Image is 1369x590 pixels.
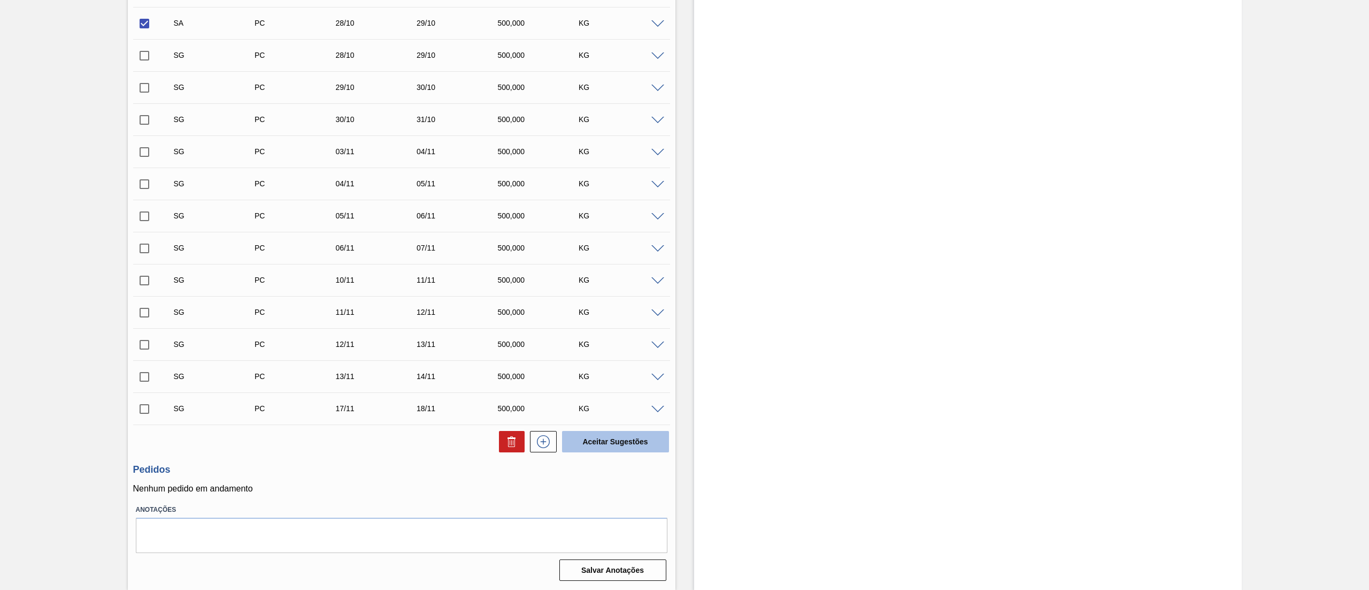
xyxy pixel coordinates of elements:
[414,147,506,156] div: 04/11/2025
[171,147,264,156] div: Sugestão Criada
[559,559,666,581] button: Salvar Anotações
[252,147,344,156] div: Pedido de Compra
[252,244,344,252] div: Pedido de Compra
[576,308,668,316] div: KG
[171,308,264,316] div: Sugestão Criada
[495,83,587,92] div: 500,000
[333,308,425,316] div: 11/11/2025
[495,147,587,156] div: 500,000
[333,179,425,188] div: 04/11/2025
[333,372,425,381] div: 13/11/2025
[495,19,587,27] div: 500,000
[576,179,668,188] div: KG
[171,340,264,349] div: Sugestão Criada
[414,83,506,92] div: 30/10/2025
[252,276,344,284] div: Pedido de Compra
[495,179,587,188] div: 500,000
[333,340,425,349] div: 12/11/2025
[333,404,425,413] div: 17/11/2025
[171,51,264,59] div: Sugestão Criada
[133,464,670,475] h3: Pedidos
[133,484,670,494] p: Nenhum pedido em andamento
[576,372,668,381] div: KG
[576,244,668,252] div: KG
[414,340,506,349] div: 13/11/2025
[171,404,264,413] div: Sugestão Criada
[576,83,668,92] div: KG
[333,51,425,59] div: 28/10/2025
[171,115,264,124] div: Sugestão Criada
[495,372,587,381] div: 500,000
[414,115,506,124] div: 31/10/2025
[171,372,264,381] div: Sugestão Criada
[576,340,668,349] div: KG
[252,83,344,92] div: Pedido de Compra
[562,431,669,452] button: Aceitar Sugestões
[252,308,344,316] div: Pedido de Compra
[495,211,587,220] div: 500,000
[494,431,525,452] div: Excluir Sugestões
[495,340,587,349] div: 500,000
[333,19,425,27] div: 28/10/2025
[576,211,668,220] div: KG
[333,276,425,284] div: 10/11/2025
[414,372,506,381] div: 14/11/2025
[171,276,264,284] div: Sugestão Criada
[136,502,667,518] label: Anotações
[414,244,506,252] div: 07/11/2025
[333,211,425,220] div: 05/11/2025
[525,431,557,452] div: Nova sugestão
[576,19,668,27] div: KG
[414,308,506,316] div: 12/11/2025
[495,51,587,59] div: 500,000
[414,19,506,27] div: 29/10/2025
[495,404,587,413] div: 500,000
[576,276,668,284] div: KG
[333,147,425,156] div: 03/11/2025
[252,372,344,381] div: Pedido de Compra
[414,276,506,284] div: 11/11/2025
[576,115,668,124] div: KG
[252,19,344,27] div: Pedido de Compra
[333,244,425,252] div: 06/11/2025
[495,276,587,284] div: 500,000
[557,430,670,453] div: Aceitar Sugestões
[171,244,264,252] div: Sugestão Criada
[576,147,668,156] div: KG
[252,211,344,220] div: Pedido de Compra
[171,179,264,188] div: Sugestão Criada
[414,211,506,220] div: 06/11/2025
[576,51,668,59] div: KG
[576,404,668,413] div: KG
[252,340,344,349] div: Pedido de Compra
[333,83,425,92] div: 29/10/2025
[414,404,506,413] div: 18/11/2025
[252,404,344,413] div: Pedido de Compra
[495,244,587,252] div: 500,000
[333,115,425,124] div: 30/10/2025
[495,308,587,316] div: 500,000
[252,51,344,59] div: Pedido de Compra
[171,83,264,92] div: Sugestão Criada
[495,115,587,124] div: 500,000
[252,179,344,188] div: Pedido de Compra
[252,115,344,124] div: Pedido de Compra
[171,211,264,220] div: Sugestão Criada
[414,51,506,59] div: 29/10/2025
[414,179,506,188] div: 05/11/2025
[171,19,264,27] div: Sugestão Alterada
